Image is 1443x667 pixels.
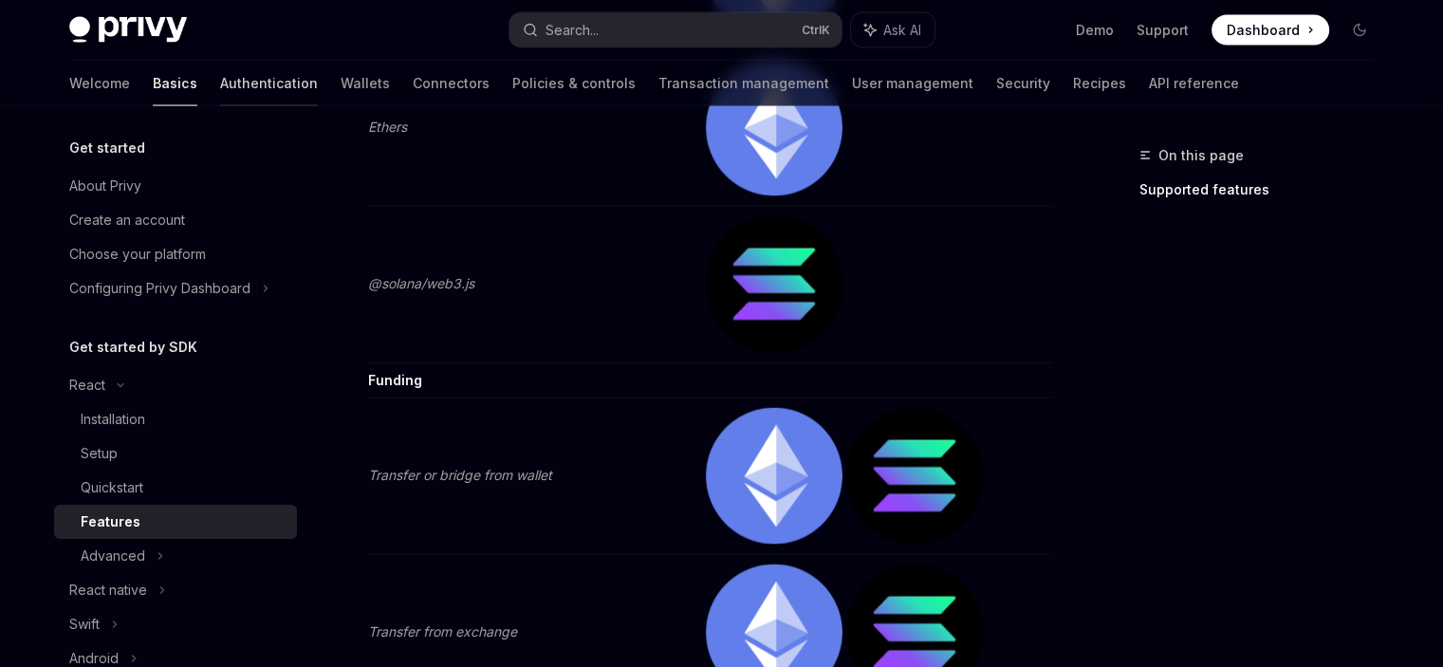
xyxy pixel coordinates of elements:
div: Advanced [81,545,145,567]
em: @solana/web3.js [368,275,474,291]
a: Welcome [69,61,130,106]
a: Dashboard [1212,15,1329,46]
div: React native [69,579,147,602]
em: Transfer or bridge from wallet [368,467,552,483]
div: Search... [546,19,599,42]
span: Dashboard [1227,21,1300,40]
a: Policies & controls [512,61,636,106]
strong: Funding [368,372,422,388]
em: Ethers [368,119,407,135]
div: Setup [81,442,118,465]
div: Quickstart [81,476,143,499]
img: solana.png [846,408,983,545]
a: Support [1137,21,1189,40]
button: Toggle dark mode [1344,15,1375,46]
a: Wallets [341,61,390,106]
img: ethereum.png [706,60,842,196]
img: ethereum.png [706,408,842,545]
em: Transfer from exchange [368,623,517,639]
a: Basics [153,61,197,106]
a: Connectors [413,61,490,106]
a: Features [54,505,297,539]
a: About Privy [54,169,297,203]
span: On this page [1158,144,1244,167]
button: Search...CtrlK [509,13,842,47]
a: Create an account [54,203,297,237]
a: Recipes [1073,61,1126,106]
a: Choose your platform [54,237,297,271]
div: Choose your platform [69,243,206,266]
a: Setup [54,436,297,471]
a: Supported features [1139,175,1390,205]
div: React [69,374,105,397]
img: dark logo [69,17,187,44]
h5: Get started by SDK [69,336,197,359]
div: Features [81,510,140,533]
div: Installation [81,408,145,431]
div: About Privy [69,175,141,197]
a: User management [852,61,973,106]
img: solana.png [706,216,842,353]
a: Authentication [220,61,318,106]
span: Ctrl K [802,23,830,38]
a: API reference [1149,61,1239,106]
div: Create an account [69,209,185,232]
a: Quickstart [54,471,297,505]
a: Security [996,61,1050,106]
span: Ask AI [883,21,921,40]
a: Transaction management [658,61,829,106]
div: Configuring Privy Dashboard [69,277,250,300]
a: Installation [54,402,297,436]
div: Swift [69,613,100,636]
h5: Get started [69,137,145,159]
button: Ask AI [851,13,934,47]
a: Demo [1076,21,1114,40]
